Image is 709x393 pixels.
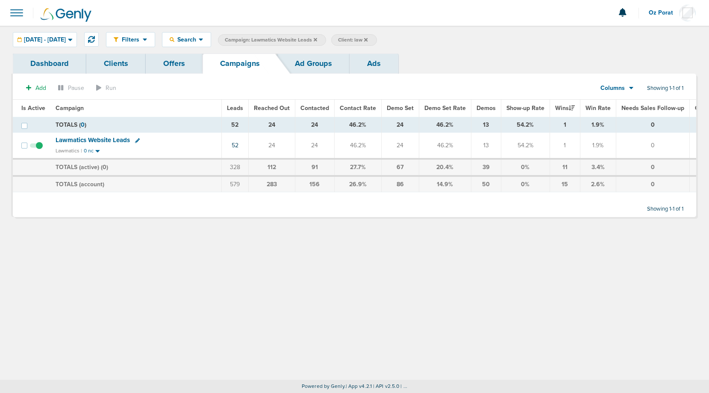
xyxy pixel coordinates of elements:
span: Demo Set Rate [424,104,466,112]
td: 20.4% [419,159,471,176]
td: TOTALS (active) ( ) [50,159,221,176]
img: Genly [41,8,91,22]
span: 0 [103,164,106,171]
td: 2.6% [580,176,616,192]
a: 52 [232,142,238,149]
td: 52 [221,117,248,133]
td: 24 [381,117,419,133]
span: | ... [400,383,407,389]
td: 13 [471,117,501,133]
td: 13 [471,133,501,159]
td: 26.9% [334,176,381,192]
span: Is Active [21,104,45,112]
span: Add [35,84,46,92]
td: 0% [501,176,550,192]
span: | API v2.5.0 [373,383,399,389]
span: Showing 1-1 of 1 [647,85,683,92]
td: 27.7% [334,159,381,176]
td: 91 [295,159,334,176]
a: Dashboard [13,54,86,74]
td: 0 [616,133,689,159]
td: 1.9% [580,133,616,159]
span: Showing 1-1 of 1 [647,205,683,213]
small: 0 nc [84,148,94,154]
td: 24 [248,133,295,159]
a: Clients [86,54,146,74]
span: Columns [600,84,625,92]
span: Contacted [300,104,329,112]
td: 39 [471,159,501,176]
a: Ad Groups [277,54,350,74]
span: Needs Sales Follow-up [621,104,684,112]
span: Show-up Rate [506,104,544,112]
span: Campaign: Lawmatics Website Leads [225,36,317,44]
td: 0 [616,117,689,133]
td: 0 [616,176,689,192]
td: 3.4% [580,159,616,176]
td: 67 [381,159,419,176]
td: TOTALS ( ) [50,117,221,133]
span: Contact Rate [340,104,376,112]
td: 14.9% [419,176,471,192]
td: 15 [550,176,580,192]
td: 46.2% [334,117,381,133]
td: 1.9% [580,117,616,133]
span: 0 [81,121,85,128]
td: 24 [295,117,334,133]
a: Offers [146,54,203,74]
td: 11 [550,159,580,176]
span: Win Rate [585,104,611,112]
td: 0 [616,159,689,176]
span: [DATE] - [DATE] [24,37,66,43]
td: 24 [381,133,419,159]
td: 283 [248,176,295,192]
td: 46.2% [334,133,381,159]
td: 86 [381,176,419,192]
small: Lawmatics | [56,148,82,154]
td: 50 [471,176,501,192]
span: Demo Set [387,104,414,112]
td: 24 [295,133,334,159]
span: Search [174,36,199,43]
td: 579 [221,176,248,192]
td: 1 [550,117,580,133]
td: 54.2% [501,117,550,133]
span: Oz Porat [649,10,679,16]
span: Lawmatics Website Leads [56,136,130,144]
td: 46.2% [419,117,471,133]
span: Campaign [56,104,84,112]
span: Leads [227,104,243,112]
a: Campaigns [203,54,277,74]
td: 112 [248,159,295,176]
td: 46.2% [419,133,471,159]
span: Demos [477,104,496,112]
span: Filters [118,36,143,43]
span: Wins [555,104,575,112]
span: Client: law [338,36,368,44]
span: Reached Out [254,104,290,112]
span: | App v4.2.1 [346,383,372,389]
button: Add [21,82,51,94]
a: Ads [350,54,398,74]
td: TOTALS (account) [50,176,221,192]
td: 156 [295,176,334,192]
td: 54.2% [501,133,550,159]
td: 24 [248,117,295,133]
td: 328 [221,159,248,176]
td: 0% [501,159,550,176]
td: 1 [550,133,580,159]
